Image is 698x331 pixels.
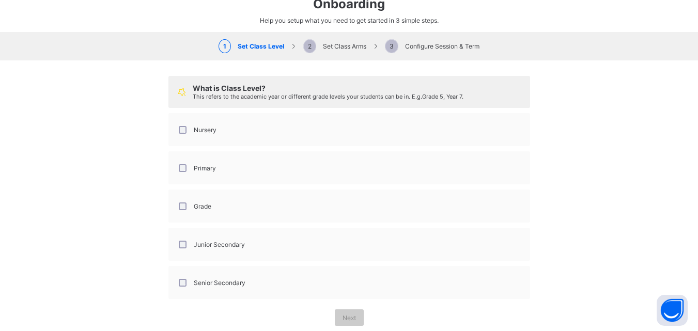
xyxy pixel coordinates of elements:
[385,39,398,53] span: 3
[194,164,216,172] label: Primary
[385,42,479,50] span: Configure Session & Term
[303,42,366,50] span: Set Class Arms
[219,42,284,50] span: Set Class Level
[260,17,439,24] span: Help you setup what you need to get started in 3 simple steps.
[194,126,216,134] label: Nursery
[194,279,245,287] label: Senior Secondary
[303,39,316,53] span: 2
[343,314,356,322] span: Next
[219,39,231,53] span: 1
[193,84,266,92] span: What is Class Level?
[194,241,245,248] label: Junior Secondary
[194,202,211,210] label: Grade
[193,93,463,100] span: This refers to the academic year or different grade levels your students can be in. E.g. Grade 5,...
[657,295,688,326] button: Open asap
